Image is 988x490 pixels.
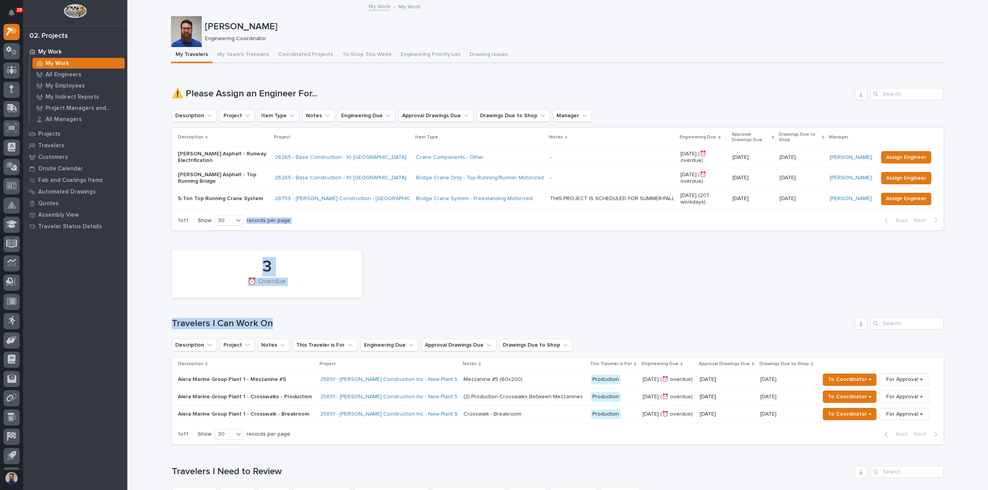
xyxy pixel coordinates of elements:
[3,470,20,486] button: users-avatar
[172,425,195,444] p: 1 of 1
[178,172,269,185] p: [PERSON_NAME] Asphalt - Top Running Bridge
[828,392,871,401] span: To Coordinator →
[360,339,418,351] button: Engineering Due
[642,360,678,368] p: Engineering Due
[172,147,944,168] tr: [PERSON_NAME] Asphalt - Runway Electrification26265 - Base Construction - 10 [GEOGRAPHIC_DATA] Cr...
[46,83,85,89] p: My Employees
[46,71,81,78] p: All Engineers
[23,221,127,232] a: Traveler Status Details
[38,212,79,219] p: Assembly View
[23,197,127,209] a: Quotes
[23,46,127,57] a: My Work
[823,391,876,403] button: To Coordinator →
[178,411,313,418] p: Alera Marine Group Plant 1 - Crosswalk - Breakroom
[64,4,86,18] img: Workspace Logo
[550,175,552,181] div: -
[338,109,396,122] button: Engineering Due
[399,2,420,10] p: My Work
[780,194,797,202] p: [DATE]
[465,47,513,63] button: Drawing Issues
[198,431,211,438] p: Show
[46,105,122,112] p: Project Managers and Engineers
[178,376,313,383] p: Alera Marine Group Plant 1 - Mezzanine #5
[215,217,233,225] div: 30
[914,431,931,438] span: Next
[699,360,750,368] p: Approval Drawings Due
[38,154,68,161] p: Customers
[550,195,674,202] div: THIS PROJECT IS SCHEDULED FOR SUMMER/FALL OF 2026
[38,200,59,207] p: Quotes
[178,394,313,400] p: Alera Marine Group Plant 1 - Crosswalks - Production
[172,388,944,406] tr: Alera Marine Group Plant 1 - Crosswalks - Production25891 - [PERSON_NAME] Construction Inc - New ...
[421,339,496,351] button: Approval Drawings Due
[477,109,550,122] button: Drawings Due to Shop
[553,109,592,122] button: Manager
[830,195,872,202] a: [PERSON_NAME]
[338,47,396,63] button: To Shop This Week
[23,140,127,151] a: Travelers
[881,151,931,163] button: Assign Engineer
[732,130,770,145] p: Approval Drawings Due
[399,109,474,122] button: Approval Drawings Due
[172,168,944,189] tr: [PERSON_NAME] Asphalt - Top Running Bridge26265 - Base Construction - 10 [GEOGRAPHIC_DATA] Bridge...
[30,80,127,91] a: My Employees
[215,430,233,438] div: 30
[760,360,809,368] p: Drawings Due to Shop
[178,151,269,164] p: [PERSON_NAME] Asphalt - Runway Electrification
[38,142,64,149] p: Travelers
[680,151,726,164] p: [DATE] (⏰ overdue)
[171,47,213,63] button: My Travelers
[591,392,621,402] div: Production
[643,411,694,418] p: [DATE] (⏰ overdue)
[700,411,755,418] p: [DATE]
[29,32,68,40] div: 02. Projects
[3,5,20,21] button: Notifications
[881,172,931,184] button: Assign Engineer
[590,360,632,368] p: This Traveler is For
[23,128,127,140] a: Projects
[172,406,944,423] tr: Alera Marine Group Plant 1 - Crosswalk - Breakroom25891 - [PERSON_NAME] Construction Inc - New Pl...
[880,391,929,403] button: For Approval →
[258,339,290,351] button: Notes
[780,173,797,181] p: [DATE]
[247,217,290,224] p: records per page
[320,376,519,383] a: 25891 - [PERSON_NAME] Construction Inc - New Plant Setup - Mezzanine Project
[823,408,876,420] button: To Coordinator →
[870,317,944,330] input: Search
[23,151,127,163] a: Customers
[463,360,477,368] p: Notes
[886,392,923,401] span: For Approval →
[17,7,22,13] p: 28
[30,91,127,102] a: My Indirect Reports
[293,339,357,351] button: This Traveler is For
[178,195,269,202] p: 5-Ton Top Running Crane System
[733,175,773,181] p: [DATE]
[891,217,908,224] span: Back
[38,189,96,195] p: Automated Drawings
[38,177,103,184] p: Fab and Coatings Items
[396,47,465,63] button: Engineering Priority List
[46,94,99,101] p: My Indirect Reports
[320,360,336,368] p: Project
[30,103,127,113] a: Project Managers and Engineers
[172,109,217,122] button: Description
[828,409,871,419] span: To Coordinator →
[643,394,694,400] p: [DATE] (⏰ overdue)
[591,375,621,384] div: Production
[680,133,716,141] p: Engineering Due
[911,431,944,438] button: Next
[172,211,195,230] p: 1 of 1
[870,466,944,478] input: Search
[23,163,127,174] a: Onsite Calendar
[760,392,778,400] p: [DATE]
[680,192,726,205] p: [DATE] (207 workdays)
[185,278,349,294] div: ⏰ Overdue
[914,217,931,224] span: Next
[38,165,83,172] p: Onsite Calendar
[258,109,299,122] button: Item Type
[700,376,755,383] p: [DATE]
[275,175,406,181] a: 26265 - Base Construction - 10 [GEOGRAPHIC_DATA]
[172,189,944,209] tr: 5-Ton Top Running Crane System26759 - [PERSON_NAME] Construction - [GEOGRAPHIC_DATA] Department 5...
